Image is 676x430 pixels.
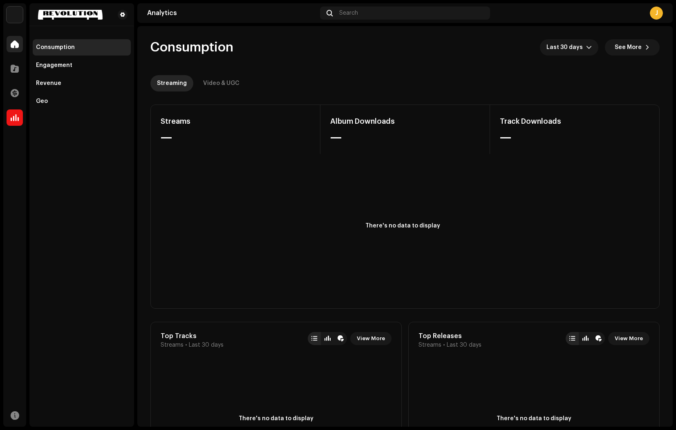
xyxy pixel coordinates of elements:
[33,75,131,91] re-m-nav-item: Revenue
[36,10,105,20] img: 3f60665a-d4a2-4cbe-9b65-78d69527f472
[36,44,75,51] div: Consumption
[157,75,187,91] div: Streaming
[546,39,586,56] span: Last 30 days
[586,39,592,56] div: dropdown trigger
[497,414,571,423] span: There's no data to display
[605,39,660,56] button: See More
[443,342,445,348] span: •
[33,93,131,109] re-m-nav-item: Geo
[147,10,317,16] div: Analytics
[339,10,358,16] span: Search
[650,7,663,20] div: J
[419,342,441,348] span: Streams
[239,414,313,423] span: There's no data to display
[33,39,131,56] re-m-nav-item: Consumption
[203,75,240,91] div: Video & UGC
[608,332,649,345] button: View More
[615,39,642,56] span: See More
[185,342,187,348] span: •
[350,332,392,345] button: View More
[7,7,23,23] img: acab2465-393a-471f-9647-fa4d43662784
[365,223,440,229] text: There's no data to display
[36,98,48,105] div: Geo
[419,332,481,340] div: Top Releases
[447,342,481,348] span: Last 30 days
[161,332,224,340] div: Top Tracks
[36,80,61,87] div: Revenue
[150,39,233,56] span: Consumption
[615,330,643,347] span: View More
[357,330,385,347] span: View More
[33,57,131,74] re-m-nav-item: Engagement
[189,342,224,348] span: Last 30 days
[36,62,72,69] div: Engagement
[161,342,184,348] span: Streams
